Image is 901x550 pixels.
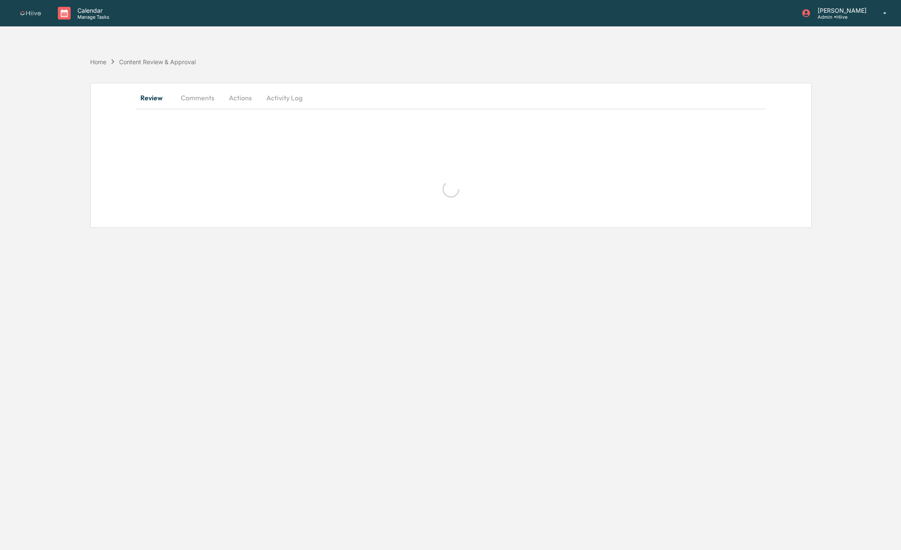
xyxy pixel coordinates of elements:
[90,58,106,65] div: Home
[811,14,871,20] p: Admin • Hiive
[20,11,41,16] img: logo
[174,88,221,108] button: Comments
[221,88,259,108] button: Actions
[71,7,114,14] p: Calendar
[259,88,309,108] button: Activity Log
[136,88,767,108] div: secondary tabs example
[811,7,871,14] p: [PERSON_NAME]
[71,14,114,20] p: Manage Tasks
[136,88,174,108] button: Review
[119,58,196,65] div: Content Review & Approval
